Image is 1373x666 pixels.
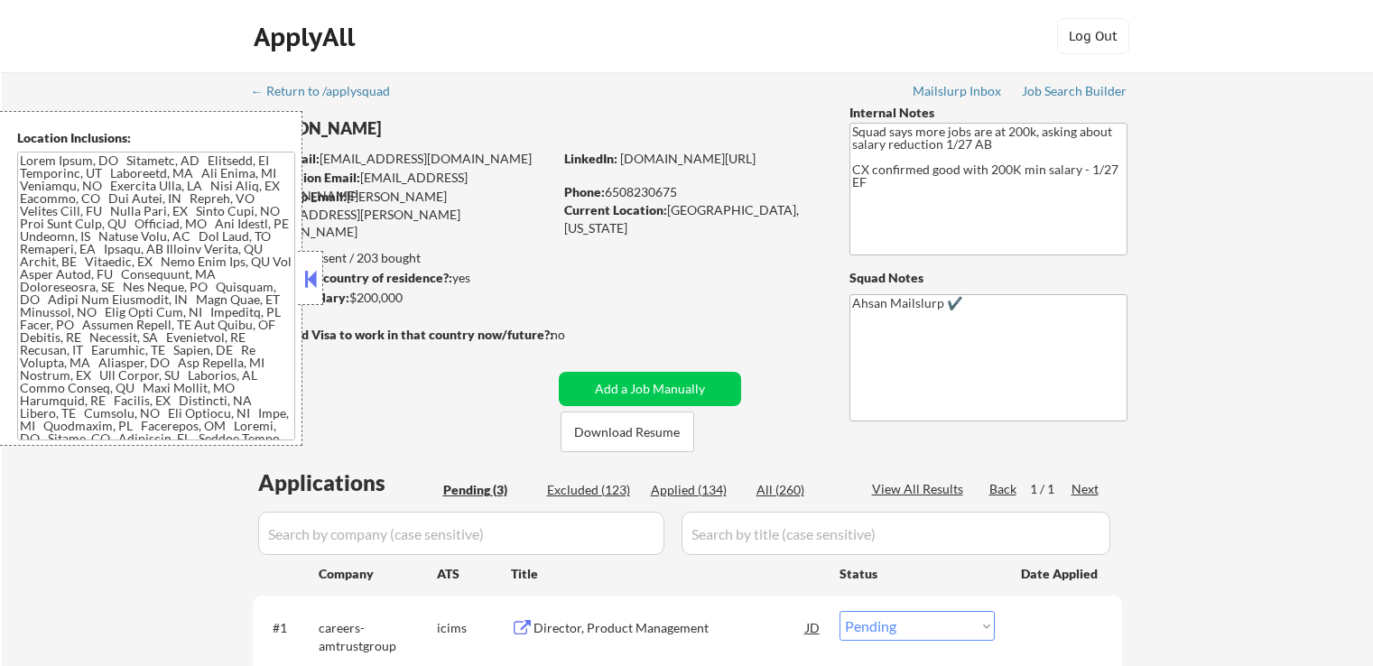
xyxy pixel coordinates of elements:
div: JD [804,611,822,643]
button: Download Resume [561,412,694,452]
div: View All Results [872,480,969,498]
div: Date Applied [1021,565,1100,583]
div: Applied (134) [651,481,741,499]
div: Excluded (123) [547,481,637,499]
div: Applications [258,472,437,494]
input: Search by title (case sensitive) [682,512,1110,555]
div: Internal Notes [849,104,1127,122]
div: 134 sent / 203 bought [252,249,552,267]
a: ← Return to /applysquad [251,84,407,102]
strong: LinkedIn: [564,151,617,166]
div: no [551,326,602,344]
div: ApplyAll [254,22,360,52]
div: [EMAIL_ADDRESS][DOMAIN_NAME] [254,150,552,168]
div: Pending (3) [443,481,533,499]
div: icims [437,619,511,637]
div: careers-amtrustgroup [319,619,437,654]
div: Back [989,480,1018,498]
button: Add a Job Manually [559,372,741,406]
div: yes [252,269,547,287]
div: [GEOGRAPHIC_DATA], [US_STATE] [564,201,820,236]
strong: Can work in country of residence?: [252,270,452,285]
div: [PERSON_NAME][EMAIL_ADDRESS][PERSON_NAME][DOMAIN_NAME] [253,188,552,241]
div: #1 [273,619,304,637]
div: [PERSON_NAME] [253,117,624,140]
div: Squad Notes [849,269,1127,287]
div: 1 / 1 [1030,480,1071,498]
div: Title [511,565,822,583]
strong: Will need Visa to work in that country now/future?: [253,327,553,342]
strong: Phone: [564,184,605,199]
strong: Current Location: [564,202,667,217]
div: Location Inclusions: [17,129,295,147]
input: Search by company (case sensitive) [258,512,664,555]
div: Company [319,565,437,583]
a: Job Search Builder [1022,84,1127,102]
div: Job Search Builder [1022,85,1127,97]
div: $200,000 [252,289,552,307]
div: ATS [437,565,511,583]
button: Log Out [1057,18,1129,54]
div: Mailslurp Inbox [913,85,1003,97]
div: Director, Product Management [533,619,806,637]
div: [EMAIL_ADDRESS][DOMAIN_NAME] [254,169,552,204]
div: Next [1071,480,1100,498]
a: [DOMAIN_NAME][URL] [620,151,756,166]
div: 6508230675 [564,183,820,201]
div: All (260) [756,481,847,499]
div: Status [840,557,995,589]
a: Mailslurp Inbox [913,84,1003,102]
div: ← Return to /applysquad [251,85,407,97]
